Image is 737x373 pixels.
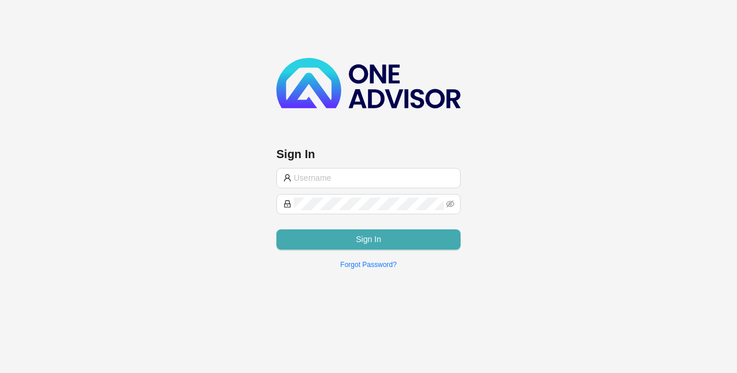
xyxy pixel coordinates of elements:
[276,229,461,250] button: Sign In
[356,233,381,246] span: Sign In
[276,146,461,162] h3: Sign In
[276,58,461,108] img: b89e593ecd872904241dc73b71df2e41-logo-dark.svg
[446,200,454,208] span: eye-invisible
[340,261,396,269] a: Forgot Password?
[294,171,454,184] input: Username
[283,200,291,208] span: lock
[283,174,291,182] span: user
